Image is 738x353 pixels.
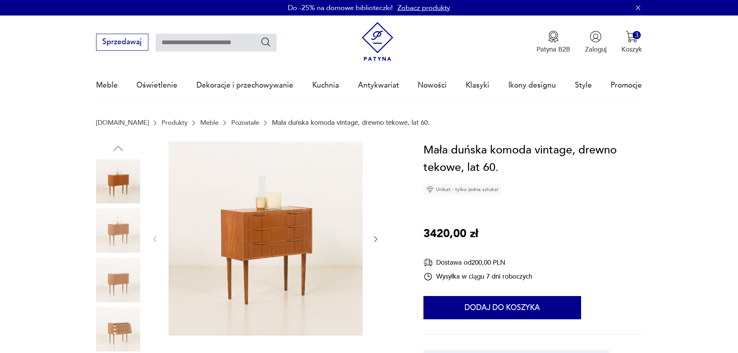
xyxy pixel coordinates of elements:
[96,208,140,253] img: Zdjęcie produktu Mała duńska komoda vintage, drewno tekowe, lat 60.
[621,31,642,54] button: 3Koszyk
[96,258,140,302] img: Zdjęcie produktu Mała duńska komoda vintage, drewno tekowe, lat 60.
[423,296,581,319] button: Dodaj do koszyka
[585,31,607,54] button: Zaloguj
[358,22,397,61] img: Patyna - sklep z meblami i dekoracjami vintage
[423,258,433,267] img: Ikona dostawy
[136,67,177,103] a: Oświetlenie
[418,67,447,103] a: Nowości
[427,186,434,193] img: Ikona diamentu
[537,45,570,54] p: Patyna B2B
[162,119,188,126] a: Produkty
[547,31,559,43] img: Ikona medalu
[466,67,489,103] a: Klasyki
[508,67,556,103] a: Ikony designu
[96,34,148,51] button: Sprzedawaj
[590,31,602,43] img: Ikonka użytkownika
[96,307,140,351] img: Zdjęcie produktu Mała duńska komoda vintage, drewno tekowe, lat 60.
[358,67,399,103] a: Antykwariat
[621,45,642,54] p: Koszyk
[423,272,532,281] div: Wysyłka w ciągu 7 dni roboczych
[231,119,259,126] a: Pozostałe
[575,67,592,103] a: Style
[196,67,293,103] a: Dekoracje i przechowywanie
[633,31,641,39] div: 3
[96,119,149,126] a: [DOMAIN_NAME]
[423,225,478,243] p: 3420,00 zł
[260,36,272,48] button: Szukaj
[200,119,218,126] a: Meble
[312,67,339,103] a: Kuchnia
[423,184,502,195] div: Unikat - tylko jedna sztuka!
[423,141,642,177] h1: Mała duńska komoda vintage, drewno tekowe, lat 60.
[288,3,393,13] p: Do -25% na domowe biblioteczki!
[585,45,607,54] p: Zaloguj
[537,31,570,54] a: Ikona medaluPatyna B2B
[96,40,148,46] a: Sprzedawaj
[423,258,532,267] div: Dostawa od 200,00 PLN
[626,31,638,43] img: Ikona koszyka
[611,67,642,103] a: Promocje
[537,31,570,54] button: Patyna B2B
[96,67,118,103] a: Meble
[169,141,363,336] img: Zdjęcie produktu Mała duńska komoda vintage, drewno tekowe, lat 60.
[272,119,430,126] p: Mała duńska komoda vintage, drewno tekowe, lat 60.
[397,3,450,13] a: Zobacz produkty
[96,159,140,203] img: Zdjęcie produktu Mała duńska komoda vintage, drewno tekowe, lat 60.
